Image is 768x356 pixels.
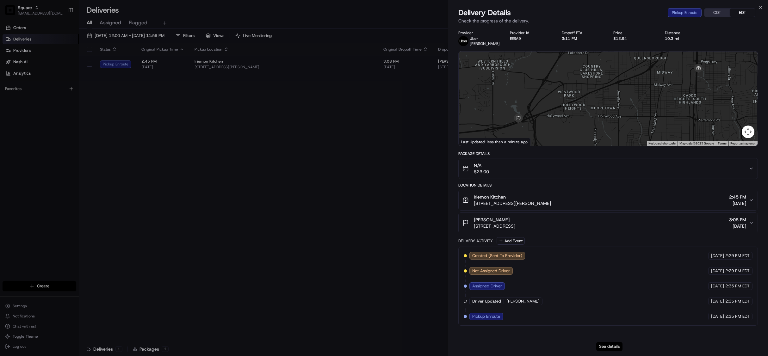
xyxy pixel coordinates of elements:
[458,18,758,24] p: Check the progress of the delivery.
[613,30,655,35] div: Price
[510,36,521,41] button: EEBA9
[596,342,622,351] button: See details
[51,89,104,101] a: 💻API Documentation
[497,237,525,245] button: Add Event
[474,169,489,175] span: $23.00
[458,8,511,18] span: Delivery Details
[725,253,750,259] span: 2:29 PM EDT
[459,190,758,210] button: Iriemon Kitchen[STREET_ADDRESS][PERSON_NAME]2:45 PM[DATE]
[458,183,758,188] div: Location Details
[13,92,48,98] span: Knowledge Base
[472,283,502,289] span: Assigned Driver
[6,7,19,19] img: Nash
[742,126,754,138] button: Map camera controls
[729,217,746,223] span: 3:08 PM
[506,298,540,304] span: [PERSON_NAME]
[474,223,515,229] span: [STREET_ADDRESS]
[711,283,724,289] span: [DATE]
[458,238,493,243] div: Delivery Activity
[460,138,481,146] a: Open this area in Google Maps (opens a new window)
[711,253,724,259] span: [DATE]
[648,141,676,146] button: Keyboard shortcuts
[60,92,102,98] span: API Documentation
[472,314,500,319] span: Pickup Enroute
[474,194,506,200] span: Iriemon Kitchen
[53,93,59,98] div: 💻
[562,30,603,35] div: Dropoff ETA
[459,158,758,179] button: N/A$23.00
[4,89,51,101] a: 📗Knowledge Base
[459,138,530,146] div: Last Updated: less than a minute ago
[472,268,510,274] span: Not Assigned Driver
[704,9,730,17] button: CDT
[730,9,755,17] button: EDT
[6,93,11,98] div: 📗
[730,142,756,145] a: Report a map error
[711,298,724,304] span: [DATE]
[725,283,750,289] span: 2:35 PM EDT
[729,200,746,206] span: [DATE]
[472,298,501,304] span: Driver Updated
[45,107,77,112] a: Powered byPylon
[470,41,500,46] span: [PERSON_NAME]
[718,142,727,145] a: Terms
[108,63,115,70] button: Start new chat
[474,162,489,169] span: N/A
[63,107,77,112] span: Pylon
[470,36,478,41] span: Uber
[729,194,746,200] span: 2:45 PM
[472,253,522,259] span: Created (Sent To Provider)
[16,41,104,48] input: Clear
[458,151,758,156] div: Package Details
[679,142,714,145] span: Map data ©2025 Google
[458,36,468,46] img: uber-new-logo.jpeg
[510,30,551,35] div: Provider Id
[613,36,655,41] div: $12.94
[725,314,750,319] span: 2:35 PM EDT
[458,30,500,35] div: Provider
[711,268,724,274] span: [DATE]
[474,217,510,223] span: [PERSON_NAME]
[725,268,750,274] span: 2:29 PM EDT
[22,67,80,72] div: We're available if you need us!
[6,61,18,72] img: 1736555255976-a54dd68f-1ca7-489b-9aae-adbdc363a1c4
[562,36,603,41] div: 3:11 PM
[6,26,115,36] p: Welcome 👋
[665,36,706,41] div: 10.3 mi
[711,314,724,319] span: [DATE]
[22,61,104,67] div: Start new chat
[725,298,750,304] span: 2:35 PM EDT
[474,200,551,206] span: [STREET_ADDRESS][PERSON_NAME]
[460,138,481,146] img: Google
[459,213,758,233] button: [PERSON_NAME][STREET_ADDRESS]3:08 PM[DATE]
[665,30,706,35] div: Distance
[729,223,746,229] span: [DATE]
